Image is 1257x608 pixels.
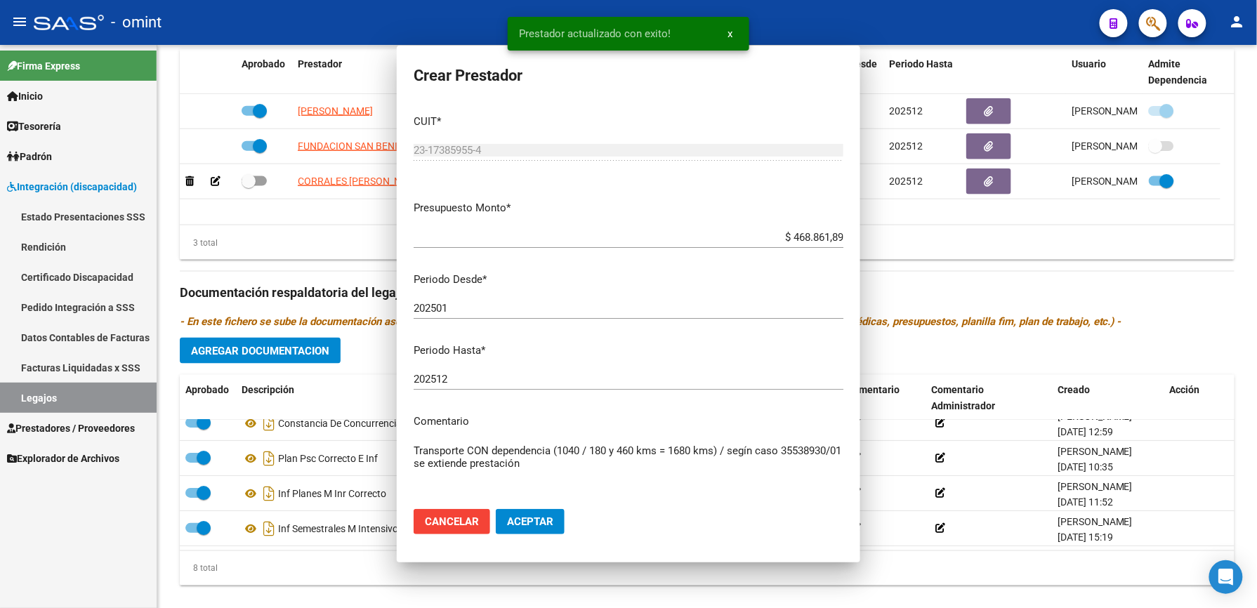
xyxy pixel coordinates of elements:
[847,384,900,395] span: Comentario
[728,27,732,40] span: x
[1052,375,1164,421] datatable-header-cell: Creado
[298,58,342,70] span: Prestador
[1058,446,1133,457] span: [PERSON_NAME]
[242,58,285,70] span: Aprobado
[111,7,162,38] span: - omint
[414,343,843,359] p: Periodo Hasta
[260,517,278,540] i: Descargar documento
[1072,58,1106,70] span: Usuario
[1229,13,1246,30] mat-icon: person
[1164,375,1235,421] datatable-header-cell: Acción
[889,176,923,187] span: 202512
[414,114,843,130] p: CUIT
[260,447,278,470] i: Descargar documento
[1209,560,1243,594] div: Open Intercom Messenger
[7,421,135,436] span: Prestadores / Proveedores
[7,149,52,164] span: Padrón
[1058,516,1133,527] span: [PERSON_NAME]
[180,561,218,576] div: 8 total
[1058,411,1133,422] span: [PERSON_NAME]
[185,384,229,395] span: Aprobado
[1072,105,1182,117] span: [PERSON_NAME] [DATE]
[414,200,843,216] p: Presupuesto Monto
[1072,176,1182,187] span: [PERSON_NAME] [DATE]
[1058,461,1113,472] span: [DATE] 10:35
[507,515,553,528] span: Aceptar
[1058,496,1113,508] span: [DATE] 11:52
[7,179,137,194] span: Integración (discapacidad)
[180,315,1121,328] i: - En este fichero se sube la documentación asociada al legajo. Es información del afiliado y del ...
[191,345,329,357] span: Agregar Documentacion
[926,375,1052,421] datatable-header-cell: Comentario Administrador
[242,517,836,540] div: Inf Semestrales M Intensivo
[1143,49,1220,95] datatable-header-cell: Admite Dependencia
[7,88,43,104] span: Inicio
[180,283,1235,303] h3: Documentación respaldatoria del legajo
[298,176,424,187] span: CORRALES [PERSON_NAME]
[1058,426,1113,437] span: [DATE] 12:59
[298,105,373,117] span: [PERSON_NAME]
[496,509,565,534] button: Aceptar
[414,414,843,430] p: Comentario
[292,49,581,95] datatable-header-cell: Prestador
[425,515,479,528] span: Cancelar
[242,482,836,505] div: Inf Planes M Inr Correcto
[1058,384,1090,395] span: Creado
[883,49,961,95] datatable-header-cell: Periodo Hasta
[7,58,80,74] span: Firma Express
[236,375,841,421] datatable-header-cell: Descripción
[414,509,490,534] button: Cancelar
[298,140,410,152] span: FUNDACION SAN BENITO
[242,412,836,435] div: Constancia De Concurrencia Cet
[414,62,843,89] h2: Crear Prestador
[1149,58,1208,86] span: Admite Dependencia
[7,451,119,466] span: Explorador de Archivos
[11,13,28,30] mat-icon: menu
[180,375,236,421] datatable-header-cell: Aprobado
[1072,140,1182,152] span: [PERSON_NAME] [DATE]
[236,49,292,95] datatable-header-cell: Aprobado
[841,375,926,421] datatable-header-cell: Comentario
[889,140,923,152] span: 202512
[889,105,923,117] span: 202512
[931,384,995,411] span: Comentario Administrador
[260,412,278,435] i: Descargar documento
[260,482,278,505] i: Descargar documento
[180,235,218,251] div: 3 total
[1066,49,1143,95] datatable-header-cell: Usuario
[1058,531,1113,543] span: [DATE] 15:19
[242,447,836,470] div: Plan Psc Correcto E Inf
[1170,384,1200,395] span: Acción
[414,272,843,288] p: Periodo Desde
[889,58,953,70] span: Periodo Hasta
[242,384,294,395] span: Descripción
[519,27,671,41] span: Prestador actualizado con exito!
[7,119,61,134] span: Tesorería
[1058,481,1133,492] span: [PERSON_NAME]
